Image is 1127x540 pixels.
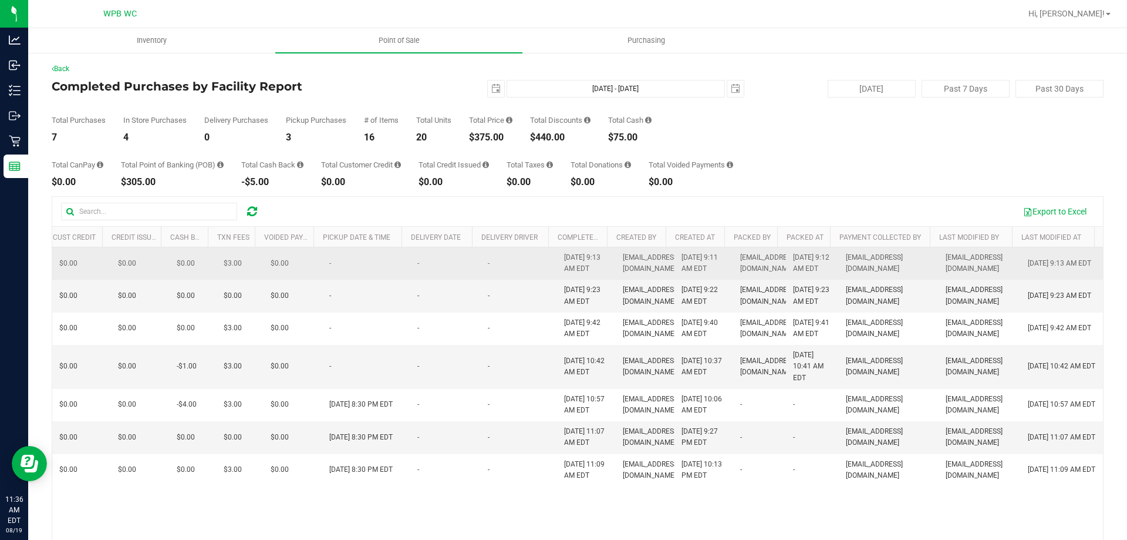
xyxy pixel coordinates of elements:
[939,233,999,242] a: Last Modified By
[681,426,726,448] span: [DATE] 9:27 PM EDT
[59,323,77,334] span: $0.00
[9,59,21,71] inline-svg: Inbound
[623,252,680,274] span: [EMAIL_ADDRESS][DOMAIN_NAME]
[846,284,932,307] span: [EMAIL_ADDRESS][DOMAIN_NAME]
[52,161,103,169] div: Total CanPay
[740,284,797,307] span: [EMAIL_ADDRESS][DOMAIN_NAME]
[946,284,1014,307] span: [EMAIL_ADDRESS][DOMAIN_NAME]
[177,323,195,334] span: $0.00
[608,133,652,142] div: $75.00
[417,258,419,269] span: -
[321,177,401,187] div: $0.00
[1028,361,1095,372] span: [DATE] 10:42 AM EDT
[558,233,608,242] a: Completed At
[59,361,77,372] span: $0.00
[681,284,726,307] span: [DATE] 9:22 AM EDT
[224,432,242,443] span: $0.00
[922,80,1010,98] button: Past 7 Days
[52,65,69,73] a: Back
[1028,290,1091,301] span: [DATE] 9:23 AM EDT
[1028,323,1091,334] span: [DATE] 9:42 AM EDT
[488,399,490,410] span: -
[118,290,136,301] span: $0.00
[417,361,419,372] span: -
[623,317,680,340] span: [EMAIL_ADDRESS][DOMAIN_NAME]
[469,116,512,124] div: Total Price
[481,233,538,242] a: Delivery Driver
[417,432,419,443] span: -
[364,116,399,124] div: # of Items
[793,284,832,307] span: [DATE] 9:23 AM EDT
[793,432,795,443] span: -
[488,361,490,372] span: -
[177,290,195,301] span: $0.00
[419,177,489,187] div: $0.00
[297,161,303,169] i: Sum of the cash-back amounts from rounded-up electronic payments for all purchases in the date ra...
[675,233,715,242] a: Created At
[12,446,47,481] iframe: Resource center
[271,432,289,443] span: $0.00
[846,459,932,481] span: [EMAIL_ADDRESS][DOMAIN_NAME]
[217,161,224,169] i: Sum of the successful, non-voided point-of-banking payment transactions, both via payment termina...
[118,432,136,443] span: $0.00
[681,394,726,416] span: [DATE] 10:06 AM EDT
[564,317,609,340] span: [DATE] 9:42 AM EDT
[946,459,1014,481] span: [EMAIL_ADDRESS][DOMAIN_NAME]
[846,317,932,340] span: [EMAIL_ADDRESS][DOMAIN_NAME]
[59,290,77,301] span: $0.00
[946,252,1014,274] span: [EMAIL_ADDRESS][DOMAIN_NAME]
[946,355,1014,378] span: [EMAIL_ADDRESS][DOMAIN_NAME]
[121,161,224,169] div: Total Point of Banking (POB)
[9,160,21,172] inline-svg: Reports
[323,233,390,242] a: Pickup Date & Time
[52,177,103,187] div: $0.00
[9,34,21,46] inline-svg: Analytics
[787,233,824,242] a: Packed At
[321,161,401,169] div: Total Customer Credit
[417,464,419,475] span: -
[53,233,96,242] a: Cust Credit
[364,133,399,142] div: 16
[649,161,733,169] div: Total Voided Payments
[1015,80,1104,98] button: Past 30 Days
[170,233,209,242] a: Cash Back
[793,464,795,475] span: -
[681,355,726,378] span: [DATE] 10:37 AM EDT
[649,177,733,187] div: $0.00
[584,116,591,124] i: Sum of the discount values applied to the all purchases in the date range.
[846,252,932,274] span: [EMAIL_ADDRESS][DOMAIN_NAME]
[177,258,195,269] span: $0.00
[224,361,242,372] span: $3.00
[59,258,77,269] span: $0.00
[177,361,197,372] span: -$1.00
[97,161,103,169] i: Sum of the successful, non-voided CanPay payment transactions for all purchases in the date range.
[488,464,490,475] span: -
[59,464,77,475] span: $0.00
[623,394,680,416] span: [EMAIL_ADDRESS][DOMAIN_NAME]
[271,290,289,301] span: $0.00
[564,459,609,481] span: [DATE] 11:09 AM EDT
[946,317,1014,340] span: [EMAIL_ADDRESS][DOMAIN_NAME]
[419,161,489,169] div: Total Credit Issued
[608,116,652,124] div: Total Cash
[271,464,289,475] span: $0.00
[177,432,195,443] span: $0.00
[329,290,331,301] span: -
[224,290,242,301] span: $0.00
[571,161,631,169] div: Total Donations
[177,464,195,475] span: $0.00
[52,116,106,124] div: Total Purchases
[564,284,609,307] span: [DATE] 9:23 AM EDT
[488,290,490,301] span: -
[564,355,609,378] span: [DATE] 10:42 AM EDT
[488,323,490,334] span: -
[224,399,242,410] span: $3.00
[59,399,77,410] span: $0.00
[5,526,23,535] p: 08/19
[546,161,553,169] i: Sum of the total taxes for all purchases in the date range.
[727,161,733,169] i: Sum of all voided payment transaction amounts, excluding tips and transaction fees, for all purch...
[112,233,160,242] a: Credit Issued
[740,432,742,443] span: -
[121,35,183,46] span: Inventory
[1028,464,1095,475] span: [DATE] 11:09 AM EDT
